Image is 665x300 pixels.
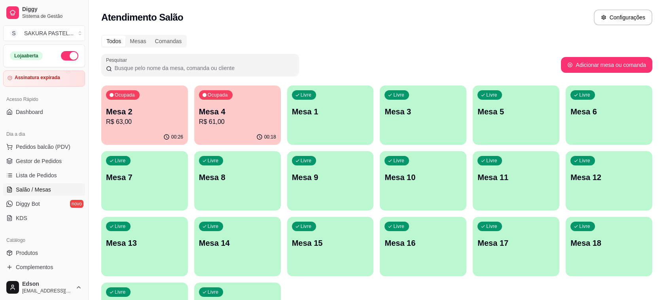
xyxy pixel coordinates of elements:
[16,157,62,165] span: Gestor de Pedidos
[106,172,183,183] p: Mesa 7
[22,288,72,294] span: [EMAIL_ADDRESS][DOMAIN_NAME]
[477,172,555,183] p: Mesa 11
[194,151,281,211] button: LivreMesa 8
[3,169,85,182] a: Lista de Pedidos
[301,158,312,164] p: Livre
[301,223,312,230] p: Livre
[199,237,276,249] p: Mesa 14
[115,289,126,295] p: Livre
[3,212,85,224] a: KDS
[301,92,312,98] p: Livre
[24,29,74,37] div: SAKURA PASTEL ...
[16,186,51,194] span: Salão / Mesas
[199,117,276,127] p: R$ 61,00
[3,183,85,196] a: Salão / Mesas
[380,217,466,276] button: LivreMesa 16
[106,237,183,249] p: Mesa 13
[287,151,374,211] button: LivreMesa 9
[208,289,219,295] p: Livre
[3,247,85,259] a: Produtos
[3,234,85,247] div: Catálogo
[579,223,590,230] p: Livre
[112,64,294,72] input: Pesquisar
[22,13,82,19] span: Sistema de Gestão
[477,106,555,117] p: Mesa 5
[473,151,559,211] button: LivreMesa 11
[22,6,82,13] span: Diggy
[566,217,652,276] button: LivreMesa 18
[22,281,72,288] span: Edson
[594,9,652,25] button: Configurações
[3,106,85,118] a: Dashboard
[385,106,462,117] p: Mesa 3
[3,141,85,153] button: Pedidos balcão (PDV)
[171,134,183,140] p: 00:26
[199,106,276,117] p: Mesa 4
[380,85,466,145] button: LivreMesa 3
[264,134,276,140] p: 00:18
[194,217,281,276] button: LivreMesa 14
[16,143,70,151] span: Pedidos balcão (PDV)
[486,223,497,230] p: Livre
[151,36,186,47] div: Comandas
[3,155,85,167] a: Gestor de Pedidos
[101,151,188,211] button: LivreMesa 7
[570,237,648,249] p: Mesa 18
[3,197,85,210] a: Diggy Botnovo
[385,172,462,183] p: Mesa 10
[473,217,559,276] button: LivreMesa 17
[10,29,18,37] span: S
[393,158,404,164] p: Livre
[473,85,559,145] button: LivreMesa 5
[570,172,648,183] p: Mesa 12
[292,237,369,249] p: Mesa 15
[486,158,497,164] p: Livre
[208,92,228,98] p: Ocupada
[115,92,135,98] p: Ocupada
[101,85,188,145] button: OcupadaMesa 2R$ 63,0000:26
[566,151,652,211] button: LivreMesa 12
[393,223,404,230] p: Livre
[15,75,60,81] article: Assinatura expirada
[101,217,188,276] button: LivreMesa 13
[3,70,85,87] a: Assinatura expirada
[16,108,43,116] span: Dashboard
[106,117,183,127] p: R$ 63,00
[208,158,219,164] p: Livre
[477,237,555,249] p: Mesa 17
[194,85,281,145] button: OcupadaMesa 4R$ 61,0000:18
[292,106,369,117] p: Mesa 1
[10,51,43,60] div: Loja aberta
[566,85,652,145] button: LivreMesa 6
[101,11,183,24] h2: Atendimento Salão
[3,261,85,273] a: Complementos
[61,51,78,61] button: Alterar Status
[486,92,497,98] p: Livre
[106,106,183,117] p: Mesa 2
[16,263,53,271] span: Complementos
[385,237,462,249] p: Mesa 16
[106,57,130,63] label: Pesquisar
[579,158,590,164] p: Livre
[579,92,590,98] p: Livre
[287,217,374,276] button: LivreMesa 15
[16,214,27,222] span: KDS
[102,36,125,47] div: Todos
[3,93,85,106] div: Acesso Rápido
[287,85,374,145] button: LivreMesa 1
[125,36,150,47] div: Mesas
[115,223,126,230] p: Livre
[393,92,404,98] p: Livre
[292,172,369,183] p: Mesa 9
[16,249,38,257] span: Produtos
[208,223,219,230] p: Livre
[115,158,126,164] p: Livre
[3,128,85,141] div: Dia a dia
[3,25,85,41] button: Select a team
[380,151,466,211] button: LivreMesa 10
[3,278,85,297] button: Edson[EMAIL_ADDRESS][DOMAIN_NAME]
[16,171,57,179] span: Lista de Pedidos
[199,172,276,183] p: Mesa 8
[3,3,85,22] a: DiggySistema de Gestão
[570,106,648,117] p: Mesa 6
